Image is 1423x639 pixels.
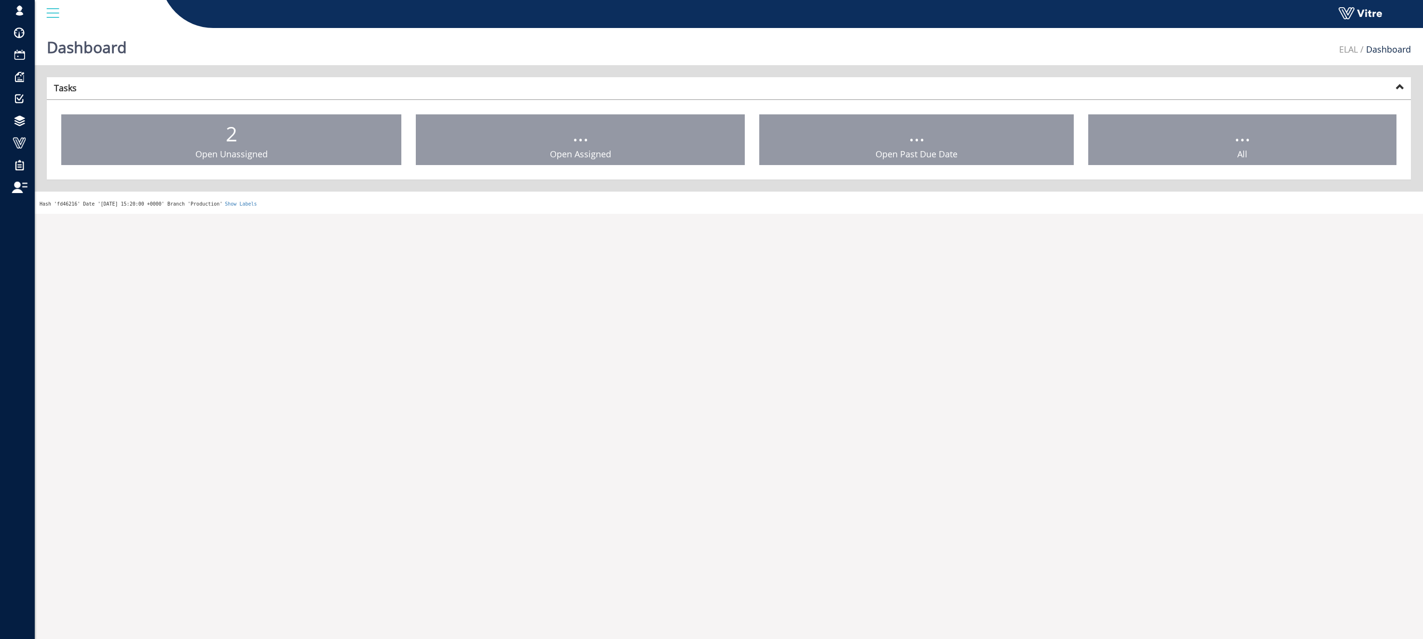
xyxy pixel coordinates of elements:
[416,114,745,166] a: ... Open Assigned
[47,24,127,65] h1: Dashboard
[550,148,611,160] span: Open Assigned
[1234,120,1250,147] span: ...
[573,120,588,147] span: ...
[1339,43,1358,55] a: ELAL
[226,120,237,147] span: 2
[54,82,77,94] strong: Tasks
[195,148,268,160] span: Open Unassigned
[1358,43,1411,56] li: Dashboard
[61,114,401,166] a: 2 Open Unassigned
[759,114,1074,166] a: ... Open Past Due Date
[1237,148,1247,160] span: All
[225,201,257,207] a: Show Labels
[876,148,958,160] span: Open Past Due Date
[909,120,925,147] span: ...
[1088,114,1396,166] a: ... All
[40,201,222,207] span: Hash 'fd46216' Date '[DATE] 15:20:00 +0000' Branch 'Production'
